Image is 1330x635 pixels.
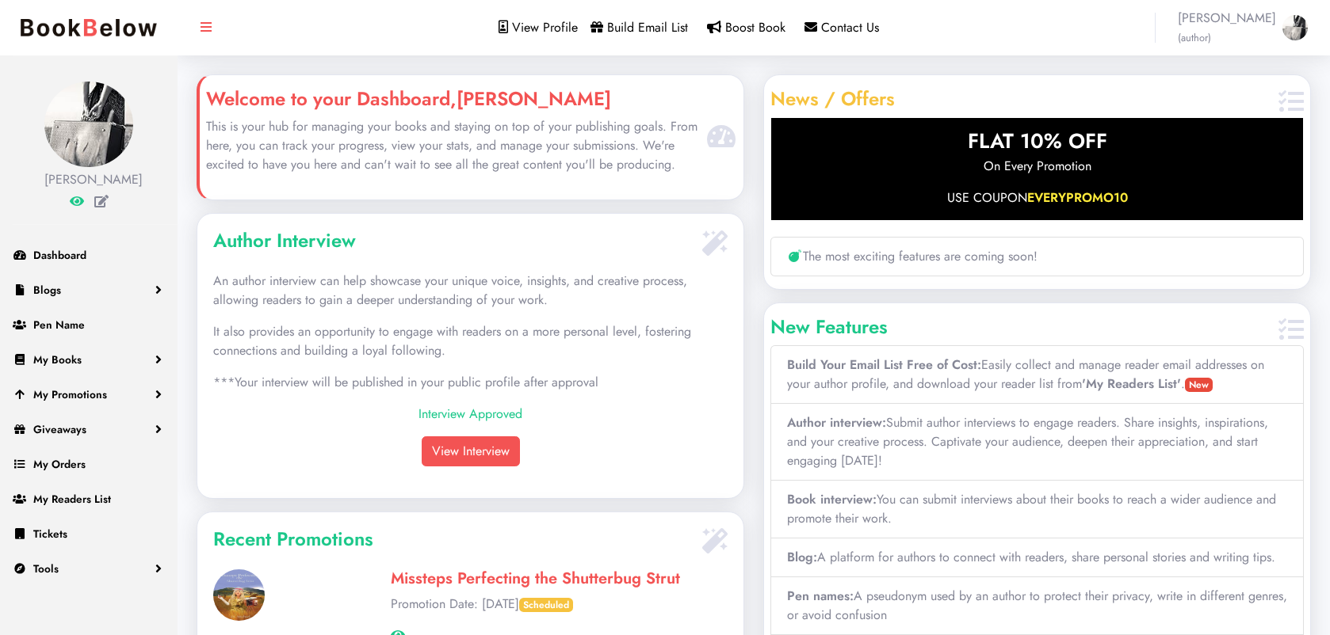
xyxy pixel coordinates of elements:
[821,18,879,36] span: Contact Us
[33,282,61,298] span: Blogs
[13,11,165,44] img: bookbelow.PNG
[804,18,879,36] a: Contact Us
[770,577,1304,635] li: A pseudonym used by an author to protect their privacy, write in different genres, or avoid confu...
[1185,378,1213,392] span: New
[771,126,1303,157] p: FLAT 10% OFF
[787,413,886,432] b: Author interview:
[1178,30,1211,45] small: (author)
[770,538,1304,577] li: A platform for authors to connect with readers, share personal stories and writing tips.
[206,117,699,174] p: This is your hub for managing your books and staying on top of your publishing goals. From here, ...
[499,18,578,36] a: View Profile
[770,316,1272,339] h4: New Features
[33,456,86,472] span: My Orders
[512,18,578,36] span: View Profile
[787,548,817,566] b: Blog:
[1178,9,1276,47] span: [PERSON_NAME]
[33,386,107,402] span: My Promotions
[1282,15,1308,40] img: 1757506279.jpg
[770,88,1272,111] h4: News / Offers
[770,345,1304,404] li: Easily collect and manage reader email addresses on your author profile, and download your reader...
[33,421,86,437] span: Giveaways
[213,373,728,392] p: ***Your interview will be published in your public profile after approval
[519,598,573,612] span: Scheduled
[787,490,877,508] b: Book interview:
[213,528,696,551] h4: Recent Promotions
[590,18,688,36] a: Build Email List
[457,85,611,112] b: [PERSON_NAME]
[206,88,699,111] h4: Welcome to your Dashboard,
[213,322,728,360] p: It also provides an opportunity to engage with readers on a more personal level, fostering connec...
[33,491,111,507] span: My Readers List
[1082,375,1181,393] b: 'My Readers List'
[33,526,67,542] span: Tickets
[607,18,688,36] span: Build Email List
[213,405,728,424] p: Interview Approved
[707,18,785,36] a: Boost Book
[44,82,133,167] img: 1757506279.jpg
[725,18,785,36] span: Boost Book
[422,436,520,466] a: View Interview
[33,247,86,263] span: Dashboard
[391,567,680,590] a: Missteps Perfecting the Shutterbug Strut
[33,352,82,367] span: My Books
[213,569,265,621] img: 1757506860.jpg
[771,188,1303,207] p: USE COUPON
[771,157,1303,176] p: On Every Promotion
[770,237,1304,276] li: The most exciting features are coming soon!
[1027,188,1128,207] span: EVERYPROMO10
[44,170,133,189] div: [PERSON_NAME]
[770,481,1304,538] li: You can submit interviews about their books to reach a wider audience and promote their work.
[391,595,728,614] p: Promotion Date: [DATE]
[770,404,1304,481] li: Submit author interviews to engage readers. Share insights, inspirations, and your creative proce...
[213,230,696,253] h4: Author Interview
[33,317,85,333] span: Pen Name
[33,561,59,576] span: Tools
[213,272,728,310] p: An author interview can help showcase your unique voice, insights, and creative process, allowing...
[787,587,854,605] b: Pen names:
[787,356,981,374] b: Build Your Email List Free of Cost:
